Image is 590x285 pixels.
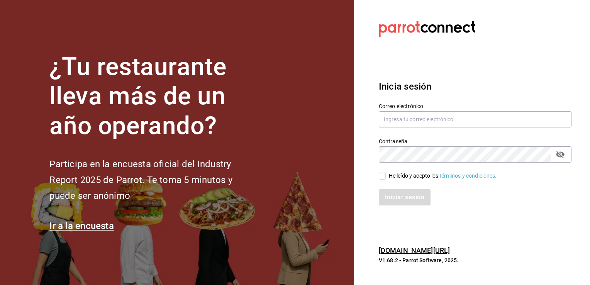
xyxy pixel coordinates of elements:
a: [DOMAIN_NAME][URL] [379,246,450,254]
a: Ir a la encuesta [49,221,114,231]
label: Contraseña [379,138,571,144]
button: passwordField [554,148,567,161]
a: Términos y condiciones. [439,173,497,179]
h3: Inicia sesión [379,80,571,93]
input: Ingresa tu correo electrónico [379,111,571,127]
label: Correo electrónico [379,103,571,109]
div: He leído y acepto los [389,172,497,180]
h2: Participa en la encuesta oficial del Industry Report 2025 de Parrot. Te toma 5 minutos y puede se... [49,156,258,204]
h1: ¿Tu restaurante lleva más de un año operando? [49,52,258,141]
p: V1.68.2 - Parrot Software, 2025. [379,256,571,264]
